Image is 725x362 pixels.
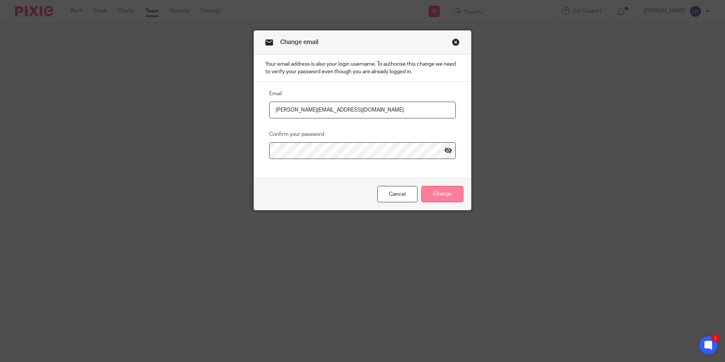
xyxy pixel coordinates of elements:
input: Change [421,186,463,202]
a: Cancel [377,186,417,202]
p: Your email address is also your login username. To authorise this change we need to verify your p... [254,55,471,82]
label: Confirm your password [269,131,324,138]
a: Close this dialog window [452,38,460,49]
label: Email [269,90,282,98]
div: 1 [712,334,719,342]
span: Change email [280,39,319,45]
